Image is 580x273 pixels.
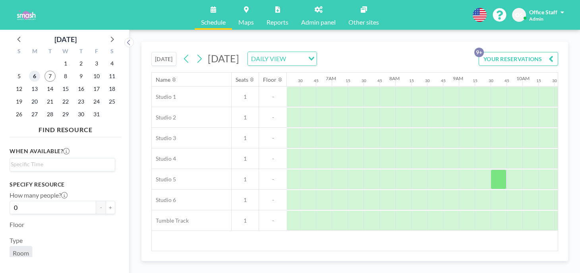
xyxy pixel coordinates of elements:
span: Admin [529,16,543,22]
span: - [259,196,287,204]
span: Wednesday, October 22, 2025 [60,96,71,107]
p: 9+ [474,48,484,57]
div: 30 [552,78,557,83]
div: [DATE] [54,34,77,45]
span: DAILY VIEW [249,54,288,64]
div: M [27,47,43,57]
span: Thursday, October 2, 2025 [75,58,87,69]
span: Office Staff [529,9,557,15]
div: 30 [298,78,303,83]
span: Thursday, October 9, 2025 [75,71,87,82]
span: Studio 2 [152,114,176,121]
span: 1 [232,114,259,121]
button: - [96,201,106,214]
img: organization-logo [13,7,39,23]
input: Search for option [11,160,110,169]
span: Sunday, October 26, 2025 [14,109,25,120]
span: Monday, October 13, 2025 [29,83,40,94]
span: Wednesday, October 8, 2025 [60,71,71,82]
span: OS [515,12,523,19]
label: Floor [10,221,24,229]
span: Studio 4 [152,155,176,162]
label: Type [10,236,23,244]
div: S [12,47,27,57]
span: Saturday, October 11, 2025 [106,71,118,82]
span: - [259,155,287,162]
span: Tuesday, October 7, 2025 [44,71,56,82]
input: Search for option [288,54,304,64]
div: 8AM [389,75,400,81]
div: 10AM [516,75,530,81]
span: Friday, October 31, 2025 [91,109,102,120]
span: - [259,217,287,224]
span: Monday, October 27, 2025 [29,109,40,120]
span: - [259,176,287,183]
h4: FIND RESOURCE [10,123,122,134]
div: 15 [536,78,541,83]
span: Tuesday, October 21, 2025 [44,96,56,107]
span: Sunday, October 12, 2025 [14,83,25,94]
button: YOUR RESERVATIONS9+ [479,52,558,66]
span: Wednesday, October 29, 2025 [60,109,71,120]
div: Name [156,76,170,83]
div: 15 [409,78,414,83]
button: + [106,201,115,214]
span: Saturday, October 18, 2025 [106,83,118,94]
span: 1 [232,155,259,162]
span: Studio 5 [152,176,176,183]
label: How many people? [10,191,68,199]
span: Friday, October 17, 2025 [91,83,102,94]
span: Schedule [201,19,226,25]
div: T [73,47,89,57]
span: [DATE] [208,52,239,64]
span: - [259,114,287,121]
span: Saturday, October 25, 2025 [106,96,118,107]
span: Thursday, October 23, 2025 [75,96,87,107]
div: 7AM [326,75,336,81]
div: 45 [505,78,509,83]
span: - [259,135,287,142]
span: Monday, October 20, 2025 [29,96,40,107]
span: Wednesday, October 15, 2025 [60,83,71,94]
span: Room [13,249,29,257]
span: Wednesday, October 1, 2025 [60,58,71,69]
div: Search for option [248,52,317,65]
span: Thursday, October 16, 2025 [75,83,87,94]
div: 30 [425,78,430,83]
div: Floor [263,76,276,83]
span: Studio 1 [152,93,176,100]
div: T [43,47,58,57]
span: Other sites [348,19,379,25]
div: 45 [314,78,319,83]
span: Sunday, October 5, 2025 [14,71,25,82]
span: Friday, October 3, 2025 [91,58,102,69]
span: 1 [232,135,259,142]
div: S [104,47,120,57]
span: Admin panel [301,19,336,25]
div: 9AM [453,75,463,81]
span: 1 [232,93,259,100]
span: 1 [232,196,259,204]
div: 45 [441,78,446,83]
span: Reports [267,19,288,25]
span: 1 [232,217,259,224]
div: 30 [362,78,366,83]
span: Thursday, October 30, 2025 [75,109,87,120]
div: Seats [236,76,248,83]
span: Saturday, October 4, 2025 [106,58,118,69]
button: [DATE] [151,52,176,66]
div: 45 [377,78,382,83]
span: Sunday, October 19, 2025 [14,96,25,107]
span: Tuesday, October 28, 2025 [44,109,56,120]
div: F [89,47,104,57]
div: W [58,47,73,57]
span: Studio 3 [152,135,176,142]
span: 1 [232,176,259,183]
div: 15 [473,78,478,83]
span: Friday, October 10, 2025 [91,71,102,82]
h3: Specify resource [10,181,115,188]
div: 30 [489,78,493,83]
span: Monday, October 6, 2025 [29,71,40,82]
span: Tumble Track [152,217,189,224]
div: 15 [346,78,350,83]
